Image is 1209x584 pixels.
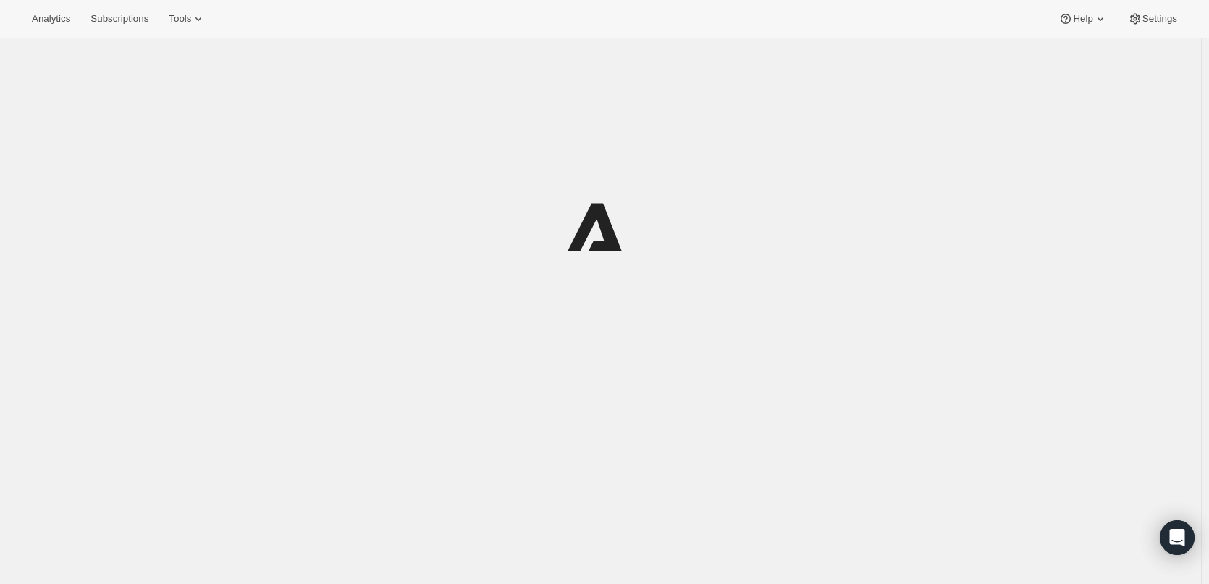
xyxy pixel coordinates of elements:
span: Settings [1142,13,1177,25]
button: Help [1050,9,1116,29]
span: Analytics [32,13,70,25]
button: Subscriptions [82,9,157,29]
button: Tools [160,9,214,29]
button: Settings [1119,9,1186,29]
span: Tools [169,13,191,25]
span: Subscriptions [90,13,148,25]
button: Analytics [23,9,79,29]
span: Help [1073,13,1092,25]
div: Open Intercom Messenger [1160,520,1195,555]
